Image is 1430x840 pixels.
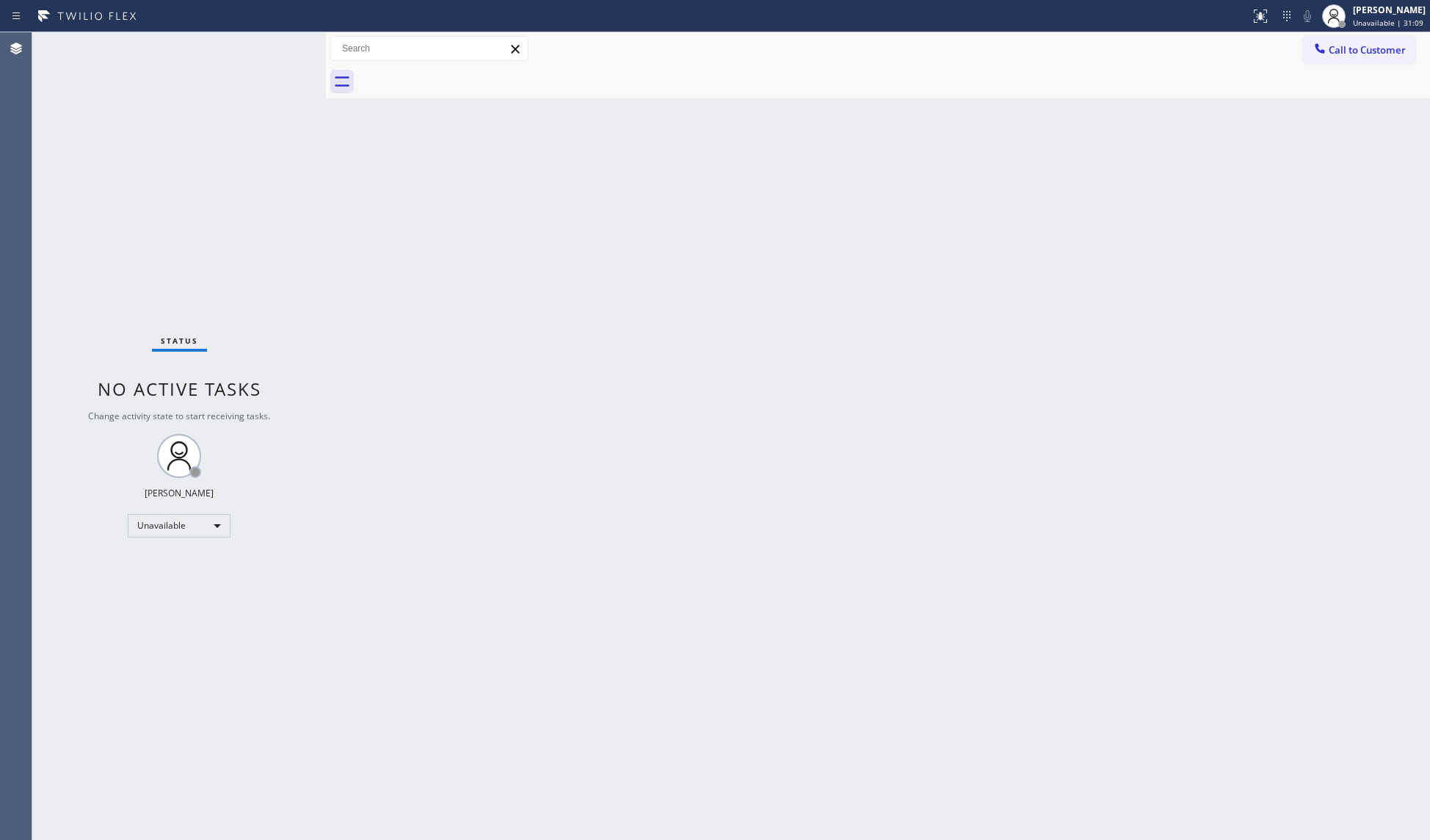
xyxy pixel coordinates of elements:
[1303,36,1415,64] button: Call to Customer
[1329,43,1406,57] span: Call to Customer
[145,487,214,499] div: [PERSON_NAME]
[1353,18,1423,28] span: Unavailable | 31:09
[1353,4,1426,16] div: [PERSON_NAME]
[98,377,261,401] span: No active tasks
[128,514,231,537] div: Unavailable
[1297,6,1318,26] button: Mute
[161,336,198,346] span: Status
[88,410,270,422] span: Change activity state to start receiving tasks.
[331,37,528,60] input: Search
